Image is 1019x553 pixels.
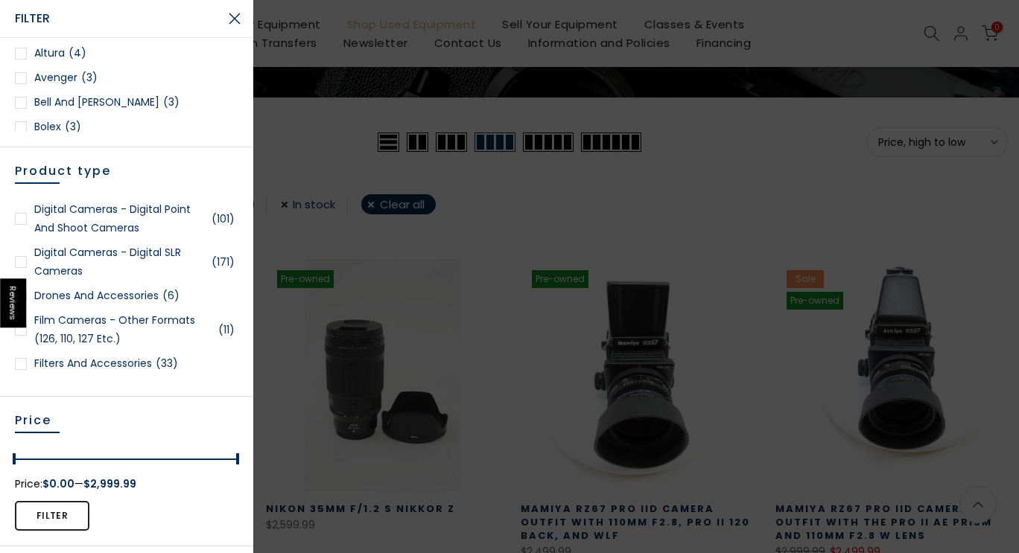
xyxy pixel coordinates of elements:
a: Altura(4) [15,44,238,63]
span: $0.00 [42,475,74,493]
span: (101) [212,210,235,228]
div: Price: — [15,475,238,493]
a: Bolex(3) [15,118,238,136]
a: Bell and [PERSON_NAME](3) [15,93,238,112]
span: (3) [81,68,98,87]
a: Filters and Accessories - Filter Holders [15,379,238,416]
a: Filters and Accessories(33) [15,354,238,373]
a: Avenger(3) [15,68,238,87]
span: $2,999.99 [83,475,136,493]
a: Drones and Accessories(6) [15,287,238,305]
span: (6) [162,287,180,305]
a: Digital Cameras - Digital SLR Cameras(171) [15,243,238,281]
span: (11) [218,321,235,339]
h5: Price [15,412,238,444]
a: Film Cameras - Other Formats (126, 110, 127 etc.)(11) [15,311,238,348]
span: (33) [156,354,178,373]
span: (171) [212,253,235,272]
span: (3) [163,93,180,112]
span: (4) [69,44,86,63]
button: Filter [15,501,89,531]
h5: Product type [15,162,238,195]
span: (3) [65,118,81,136]
a: Digital Cameras - Digital Point and Shoot Cameras(101) [15,200,238,237]
span: Filter [15,8,216,30]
